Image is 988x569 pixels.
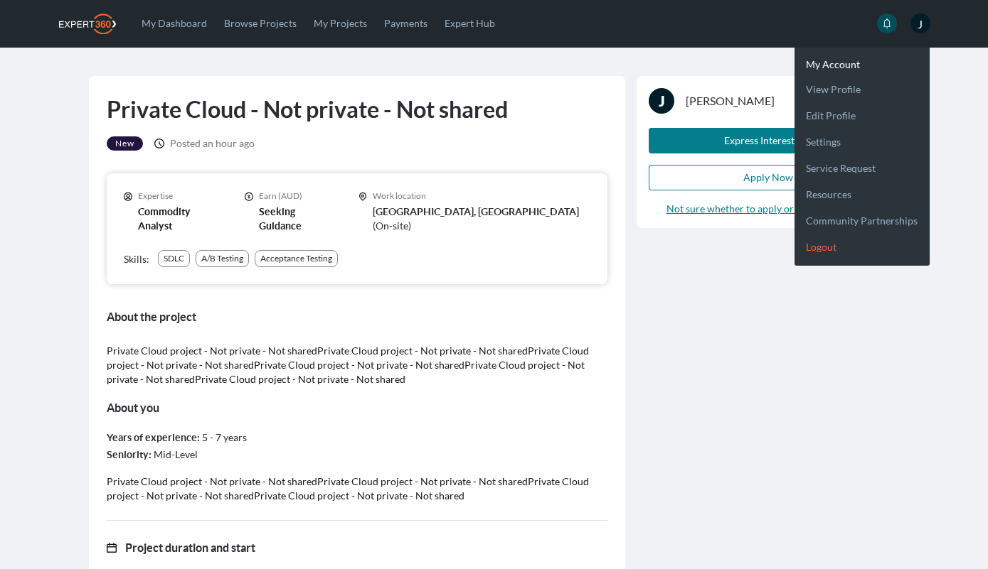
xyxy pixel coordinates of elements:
[154,139,164,148] svg: icon
[164,253,184,264] div: SDLC
[107,398,608,418] h3: About you
[107,307,608,327] h3: About the project
[686,92,775,109] span: [PERSON_NAME]
[910,13,930,33] span: J
[245,192,253,202] svg: icon
[795,97,930,123] a: Edit profile
[373,220,411,232] span: ( On-site )
[373,190,590,202] p: Work location
[107,344,608,386] p: Private Cloud project - Not private - Not sharedPrivate Cloud project - Not private - Not sharedP...
[649,88,674,114] span: J
[649,128,887,153] button: Express Interest
[138,205,216,233] p: Commodity Analyst
[107,446,608,463] div: Mid-Level
[795,70,930,97] a: View profile
[124,253,149,265] span: Skills:
[124,192,132,202] svg: icon
[795,202,930,228] a: Community Partnerships
[107,432,200,443] label: Years of experience :
[107,475,608,503] p: Private Cloud project - Not private - Not sharedPrivate Cloud project - Not private - Not sharedP...
[107,94,508,125] h1: Private Cloud - Not private - Not shared
[795,228,930,254] a: Logout
[201,253,243,264] div: A/B Testing
[259,205,330,233] p: Seeking Guidance
[666,202,870,216] a: Not sure whether to apply or express interest?
[373,206,579,217] span: [GEOGRAPHIC_DATA], [GEOGRAPHIC_DATA]
[882,18,892,28] svg: icon
[107,429,608,446] div: 5 - 7 years
[107,543,117,553] svg: icon
[138,190,216,202] p: Expertise
[107,449,152,460] label: Seniority :
[795,175,930,202] a: Resources
[724,134,795,148] div: Express Interest
[795,59,930,70] li: My Account
[259,190,330,202] p: Earn (AUD)
[170,137,201,149] span: Posted
[795,149,930,175] a: Service request
[795,123,930,149] a: Settings
[125,538,255,558] h3: Project duration and start
[743,171,793,183] span: Apply Now
[115,138,134,149] span: New
[170,136,255,151] span: an hour ago
[59,13,116,34] img: Expert360
[358,192,367,202] svg: icon
[649,165,887,190] button: Apply Now
[260,253,332,264] div: Acceptance Testing
[649,88,887,114] a: J[PERSON_NAME]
